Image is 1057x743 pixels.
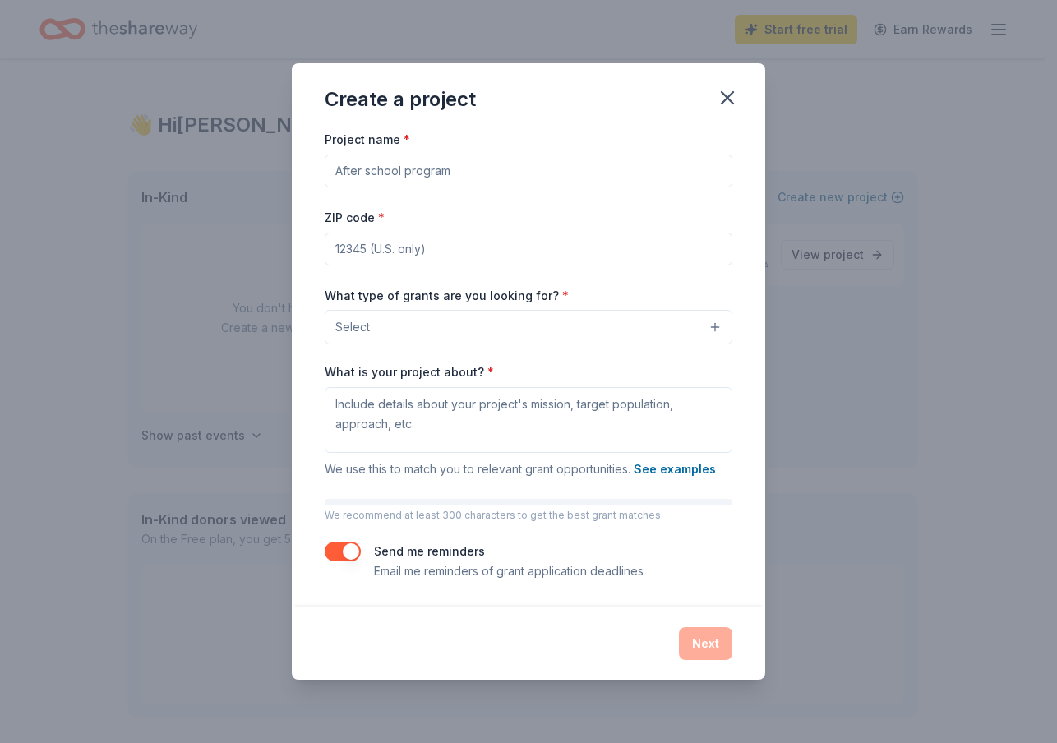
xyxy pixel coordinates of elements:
[374,544,485,558] label: Send me reminders
[325,233,732,265] input: 12345 (U.S. only)
[325,462,716,476] span: We use this to match you to relevant grant opportunities.
[325,310,732,344] button: Select
[325,288,569,304] label: What type of grants are you looking for?
[325,509,732,522] p: We recommend at least 300 characters to get the best grant matches.
[335,317,370,337] span: Select
[325,155,732,187] input: After school program
[634,459,716,479] button: See examples
[325,86,476,113] div: Create a project
[374,561,644,581] p: Email me reminders of grant application deadlines
[325,132,410,148] label: Project name
[325,364,494,381] label: What is your project about?
[325,210,385,226] label: ZIP code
